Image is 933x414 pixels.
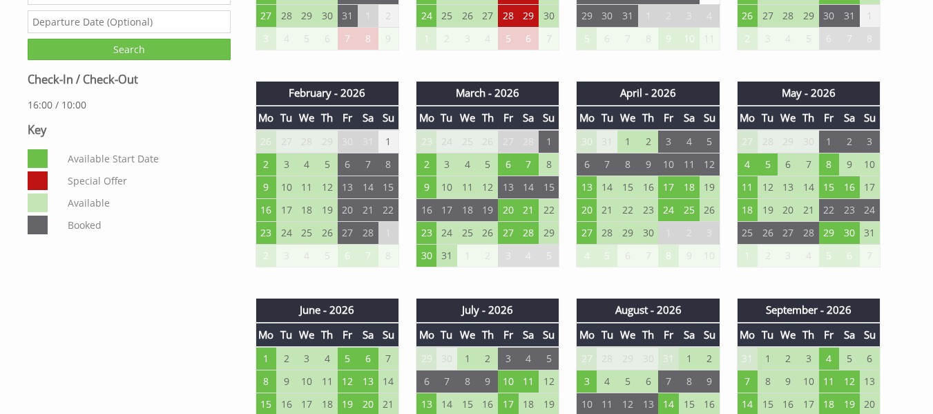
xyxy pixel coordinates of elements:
[700,222,720,245] td: 3
[378,176,399,199] td: 15
[477,222,498,245] td: 26
[436,245,457,267] td: 31
[658,28,679,50] td: 9
[276,222,297,245] td: 24
[860,106,881,130] th: Su
[338,28,358,50] td: 7
[577,222,597,245] td: 27
[679,130,700,153] td: 4
[539,5,559,28] td: 30
[839,176,860,199] td: 16
[577,5,597,28] td: 29
[597,176,617,199] td: 14
[839,5,860,28] td: 31
[276,106,297,130] th: Tu
[577,28,597,50] td: 5
[498,106,519,130] th: Fr
[798,222,819,245] td: 28
[860,222,881,245] td: 31
[539,28,559,50] td: 7
[798,176,819,199] td: 14
[338,130,358,153] td: 30
[700,5,720,28] td: 4
[539,222,559,245] td: 29
[457,130,478,153] td: 25
[737,153,758,176] td: 4
[358,323,378,347] th: Sa
[778,323,798,347] th: We
[65,194,227,212] dd: Available
[378,245,399,267] td: 8
[638,106,659,130] th: Th
[577,245,597,267] td: 4
[276,176,297,199] td: 10
[860,199,881,222] td: 24
[819,323,840,347] th: Fr
[819,245,840,267] td: 5
[256,5,276,28] td: 27
[597,199,617,222] td: 21
[737,299,880,322] th: September - 2026
[679,245,700,267] td: 9
[839,153,860,176] td: 9
[378,222,399,245] td: 1
[498,199,519,222] td: 20
[457,245,478,267] td: 1
[819,106,840,130] th: Fr
[577,82,720,105] th: April - 2026
[28,10,231,33] input: Departure Date (Optional)
[617,323,638,347] th: We
[256,130,276,153] td: 26
[519,106,539,130] th: Sa
[758,199,778,222] td: 19
[457,323,478,347] th: We
[860,153,881,176] td: 10
[597,245,617,267] td: 5
[819,130,840,153] td: 1
[700,323,720,347] th: Su
[700,106,720,130] th: Su
[819,5,840,28] td: 30
[317,106,338,130] th: Th
[358,176,378,199] td: 14
[416,176,437,199] td: 9
[798,130,819,153] td: 30
[737,82,880,105] th: May - 2026
[477,199,498,222] td: 19
[477,5,498,28] td: 27
[296,130,317,153] td: 28
[577,299,720,322] th: August - 2026
[338,153,358,176] td: 6
[296,106,317,130] th: We
[577,130,597,153] td: 30
[597,130,617,153] td: 31
[778,106,798,130] th: We
[256,106,276,130] th: Mo
[276,153,297,176] td: 3
[658,245,679,267] td: 8
[378,28,399,50] td: 9
[617,106,638,130] th: We
[317,245,338,267] td: 5
[679,5,700,28] td: 3
[358,245,378,267] td: 7
[758,176,778,199] td: 12
[577,106,597,130] th: Mo
[65,149,227,168] dd: Available Start Date
[658,130,679,153] td: 3
[436,5,457,28] td: 25
[638,176,659,199] td: 16
[758,106,778,130] th: Tu
[658,199,679,222] td: 24
[839,130,860,153] td: 2
[317,199,338,222] td: 19
[256,153,276,176] td: 2
[839,222,860,245] td: 30
[617,222,638,245] td: 29
[778,28,798,50] td: 4
[477,176,498,199] td: 12
[498,28,519,50] td: 5
[296,5,317,28] td: 29
[28,39,231,60] input: Search
[638,130,659,153] td: 2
